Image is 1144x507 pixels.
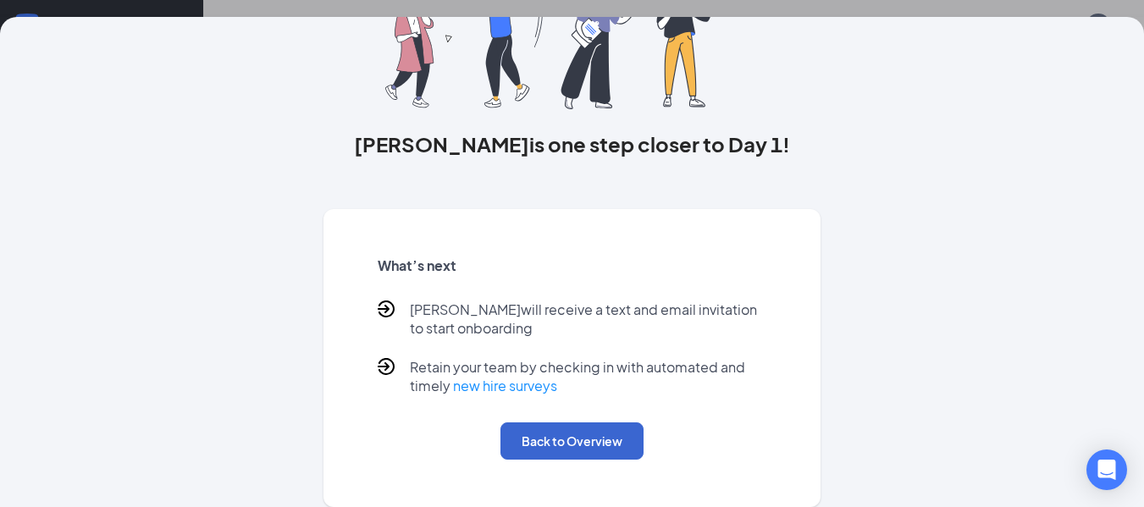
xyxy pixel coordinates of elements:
p: Retain your team by checking in with automated and timely [410,358,766,395]
h5: What’s next [378,256,766,275]
p: [PERSON_NAME] will receive a text and email invitation to start onboarding [410,300,766,338]
button: Back to Overview [500,422,644,460]
h3: [PERSON_NAME] is one step closer to Day 1! [323,130,821,158]
a: new hire surveys [453,377,557,394]
div: Open Intercom Messenger [1086,449,1127,490]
